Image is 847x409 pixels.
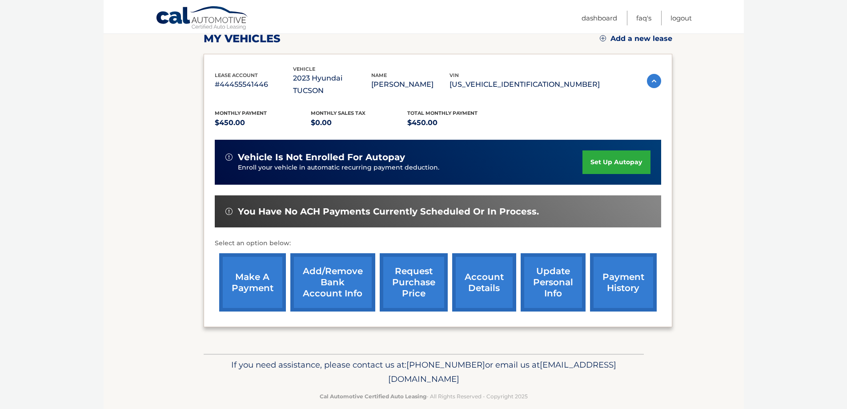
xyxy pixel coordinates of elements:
[238,152,405,163] span: vehicle is not enrolled for autopay
[406,360,485,370] span: [PHONE_NUMBER]
[311,110,365,116] span: Monthly sales Tax
[600,35,606,41] img: add.svg
[388,360,616,384] span: [EMAIL_ADDRESS][DOMAIN_NAME]
[290,253,375,312] a: Add/Remove bank account info
[582,11,617,25] a: Dashboard
[521,253,586,312] a: update personal info
[320,393,426,400] strong: Cal Automotive Certified Auto Leasing
[215,117,311,129] p: $450.00
[293,72,371,97] p: 2023 Hyundai TUCSON
[215,238,661,249] p: Select an option below:
[452,253,516,312] a: account details
[209,392,638,401] p: - All Rights Reserved - Copyright 2025
[293,66,315,72] span: vehicle
[670,11,692,25] a: Logout
[215,110,267,116] span: Monthly Payment
[450,72,459,78] span: vin
[215,72,258,78] span: lease account
[215,78,293,91] p: #44455541446
[380,253,448,312] a: request purchase price
[590,253,657,312] a: payment history
[209,358,638,386] p: If you need assistance, please contact us at: or email us at
[407,110,478,116] span: Total Monthly Payment
[225,154,233,161] img: alert-white.svg
[204,32,281,45] h2: my vehicles
[238,163,583,173] p: Enroll your vehicle in automatic recurring payment deduction.
[156,6,249,32] a: Cal Automotive
[225,208,233,215] img: alert-white.svg
[311,117,407,129] p: $0.00
[371,78,450,91] p: [PERSON_NAME]
[407,117,504,129] p: $450.00
[450,78,600,91] p: [US_VEHICLE_IDENTIFICATION_NUMBER]
[636,11,651,25] a: FAQ's
[238,206,539,217] span: You have no ACH payments currently scheduled or in process.
[582,150,650,174] a: set up autopay
[371,72,387,78] span: name
[600,34,672,43] a: Add a new lease
[647,74,661,88] img: accordion-active.svg
[219,253,286,312] a: make a payment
